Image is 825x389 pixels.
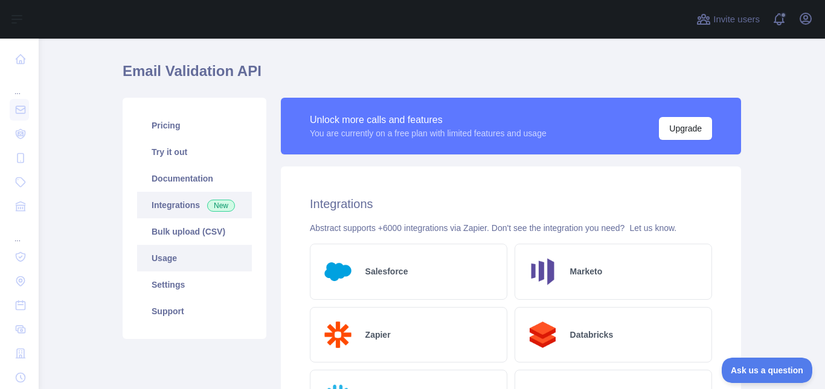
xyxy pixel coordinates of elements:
[629,222,676,234] button: Let us know.
[525,317,560,353] img: Logo
[694,10,762,29] button: Invite users
[365,265,408,277] h2: Salesforce
[137,139,252,165] a: Try it out
[365,329,391,341] h2: Zapier
[310,127,547,139] div: You are currently on a free plan with limited features and usage
[123,62,741,90] h1: Email Validation API
[137,218,252,245] a: Bulk upload (CSV)
[722,358,813,383] iframe: Toggle Customer Support
[137,271,252,298] a: Settings
[525,254,560,289] img: Logo
[137,165,252,192] a: Documentation
[320,254,356,289] img: Logo
[137,298,252,324] a: Support
[310,222,712,234] div: Abstract supports +6000 integrations via Zapier. Don't see the integration you need?
[10,72,29,96] div: ...
[137,112,252,139] a: Pricing
[570,265,603,277] h2: Marketo
[713,13,760,27] span: Invite users
[320,317,356,353] img: Logo
[310,195,712,212] h2: Integrations
[137,245,252,271] a: Usage
[310,113,547,127] div: Unlock more calls and features
[570,329,614,341] h2: Databricks
[137,192,252,218] a: Integrations New
[659,117,712,140] button: Upgrade
[207,200,235,212] span: New
[10,220,29,244] div: ...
